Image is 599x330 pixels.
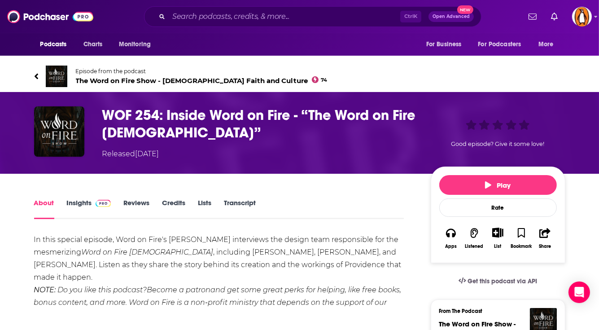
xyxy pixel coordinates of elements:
[489,228,507,238] button: Show More Button
[539,244,551,249] div: Share
[40,38,67,51] span: Podcasts
[119,38,151,51] span: Monitoring
[525,9,540,24] a: Show notifications dropdown
[321,78,327,82] span: 74
[34,286,56,294] em: NOTE:
[465,244,484,249] div: Listened
[472,36,534,53] button: open menu
[568,282,590,303] div: Open Intercom Messenger
[478,38,521,51] span: For Podcasters
[494,243,502,249] div: List
[400,11,421,22] span: Ctrl K
[511,244,532,249] div: Bookmark
[147,286,211,294] a: Become a patron
[82,248,214,256] a: Word on Fire [DEMOGRAPHIC_DATA]
[439,308,550,314] h3: From The Podcast
[420,36,473,53] button: open menu
[162,198,185,219] a: Credits
[224,198,256,219] a: Transcript
[67,198,111,219] a: InsightsPodchaser Pro
[34,198,54,219] a: About
[463,222,486,255] button: Listened
[439,175,557,195] button: Play
[572,7,592,26] span: Logged in as penguin_portfolio
[547,9,561,24] a: Show notifications dropdown
[572,7,592,26] button: Show profile menu
[76,76,328,85] span: The Word on Fire Show - [DEMOGRAPHIC_DATA] Faith and Culture
[198,198,211,219] a: Lists
[538,38,554,51] span: More
[123,198,149,219] a: Reviews
[113,36,162,53] button: open menu
[485,181,511,189] span: Play
[7,8,93,25] img: Podchaser - Follow, Share and Rate Podcasts
[34,36,79,53] button: open menu
[451,141,545,147] span: Good episode? Give it some love!
[572,7,592,26] img: User Profile
[169,9,400,24] input: Search podcasts, credits, & more...
[96,200,111,207] img: Podchaser Pro
[34,66,565,87] a: The Word on Fire Show - Catholic Faith and CultureEpisode from the podcastThe Word on Fire Show -...
[439,198,557,217] div: Rate
[445,244,457,249] div: Apps
[433,14,470,19] span: Open Advanced
[78,36,108,53] a: Charts
[426,38,462,51] span: For Business
[34,106,84,157] img: WOF 254: Inside Word on Fire - “The Word on Fire Bible”
[102,149,159,159] div: Released [DATE]
[428,11,474,22] button: Open AdvancedNew
[533,222,556,255] button: Share
[510,222,533,255] button: Bookmark
[34,286,402,319] em: Do you like this podcast? and get some great perks for helping, like free books, bonus content, a...
[468,277,537,285] span: Get this podcast via API
[532,36,565,53] button: open menu
[102,106,416,141] h1: WOF 254: Inside Word on Fire - “The Word on Fire Bible”
[451,270,545,292] a: Get this podcast via API
[83,38,103,51] span: Charts
[439,222,463,255] button: Apps
[486,222,509,255] div: Show More ButtonList
[144,6,481,27] div: Search podcasts, credits, & more...
[76,68,328,75] span: Episode from the podcast
[457,5,473,14] span: New
[34,233,404,321] div: In this special episode, Word on Fire's [PERSON_NAME] interviews the design team responsible for ...
[46,66,67,87] img: The Word on Fire Show - Catholic Faith and Culture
